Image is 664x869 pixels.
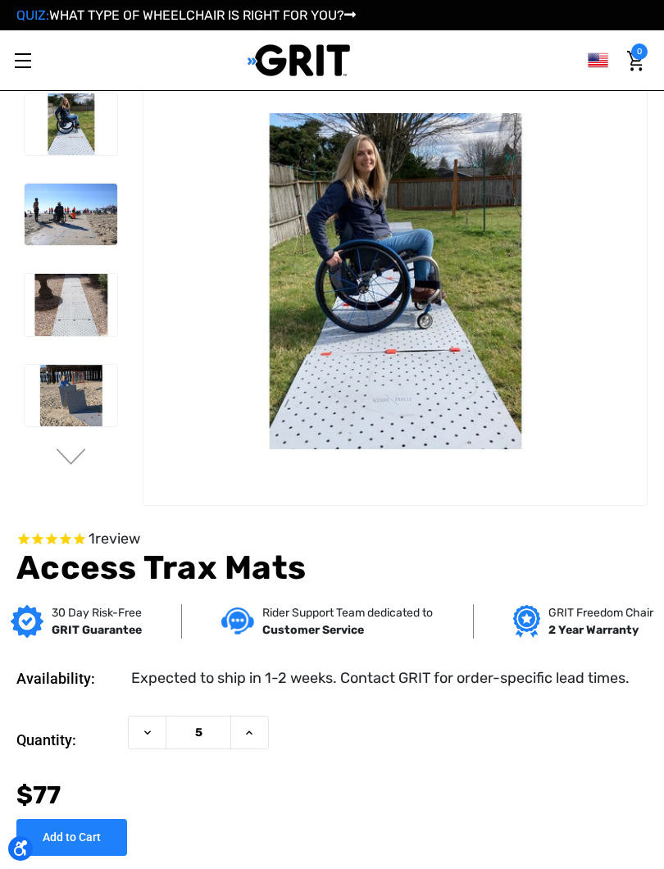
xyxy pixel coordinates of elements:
[548,604,653,621] p: GRIT Freedom Chair
[15,60,31,61] span: Toggle menu
[16,716,120,765] label: Quantity:
[16,548,648,588] h1: Access Trax Mats
[143,113,647,449] img: Access Trax Mats
[25,274,117,335] img: Access Trax Mats
[11,605,43,638] img: GRIT Guarantee
[16,819,127,856] input: Add to Cart
[95,530,140,548] span: review
[25,365,117,426] img: Access Trax Mats
[25,184,117,245] img: Access Trax Mats
[131,667,630,689] dd: Expected to ship in 1-2 weeks. Contact GRIT for order-specific lead times.
[623,43,648,78] a: Cart with 0 items
[548,623,639,637] strong: 2 Year Warranty
[627,51,644,71] img: Cart
[262,604,433,621] p: Rider Support Team dedicated to
[16,530,648,548] span: Rated 5.0 out of 5 stars 1 reviews
[52,623,142,637] strong: GRIT Guarantee
[588,50,608,71] img: us.png
[25,93,117,155] img: Access Trax Mats
[89,530,140,548] span: 1 reviews
[16,7,49,23] span: QUIZ:
[54,448,89,468] button: Go to slide 2 of 6
[248,43,350,77] img: GRIT All-Terrain Wheelchair and Mobility Equipment
[221,607,254,635] img: Customer service
[52,604,142,621] p: 30 Day Risk-Free
[513,605,540,638] img: Grit freedom
[16,7,356,23] a: QUIZ:WHAT TYPE OF WHEELCHAIR IS RIGHT FOR YOU?
[262,623,364,637] strong: Customer Service
[631,43,648,60] span: 0
[16,667,120,689] dt: Availability:
[16,780,61,810] span: $77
